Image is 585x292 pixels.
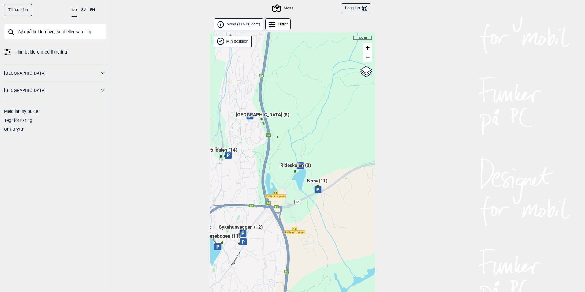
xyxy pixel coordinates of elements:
span: Moss ( 116 Buldere ) [226,22,260,27]
button: Logg inn [341,3,371,13]
span: + [366,44,370,51]
span: Gjerrebogen (11) [204,233,240,244]
a: Finn buldere med filtrering [4,48,107,57]
a: Moss (116 Buldere) [214,18,263,30]
a: Zoom in [363,43,372,52]
a: Meld inn ny bulder [4,109,40,114]
div: Trolldalen (14) [220,155,223,158]
a: [GEOGRAPHIC_DATA] [4,69,99,78]
a: Til forsiden [4,4,32,16]
a: Zoom out [363,52,372,62]
span: [GEOGRAPHIC_DATA] (8) [236,111,289,123]
div: [GEOGRAPHIC_DATA] (8) [261,119,264,123]
div: 300 m [353,36,372,40]
button: NO [72,4,77,17]
span: Finn buldere med filtrering [15,48,67,57]
span: Trolldalen (14) [206,147,237,158]
span: Rideskolen (8) [280,162,311,174]
div: Sykehusveggen (12) [239,232,242,235]
input: Søk på buldernavn, sted eller samling [4,24,107,40]
div: Filtrer [265,18,291,30]
span: Nore (11) [307,178,327,189]
span: Sykehusveggen (12) [219,224,263,235]
span: − [366,53,370,61]
button: EN [90,4,95,16]
a: [GEOGRAPHIC_DATA] [4,86,99,95]
div: Moss [273,5,293,12]
a: Tegnforklaring [4,118,32,123]
div: Nore (11) [315,185,319,189]
div: Vis min posisjon [214,36,252,47]
a: Om Gryttr [4,127,24,132]
div: Gjerrebogen (11) [220,241,224,244]
a: Layers [360,65,372,78]
button: SV [81,4,86,16]
div: Rideskolen (8) [294,170,297,174]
